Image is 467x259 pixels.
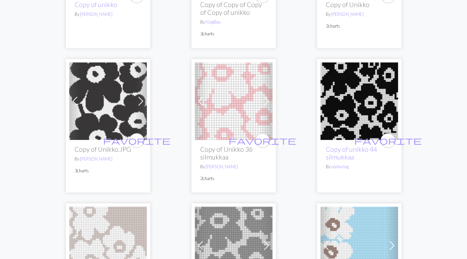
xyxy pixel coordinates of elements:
[200,19,267,25] p: By
[200,164,267,170] p: By
[326,145,377,161] a: Copy of unikko 44 silmukkaa
[200,1,267,16] h2: Copy of Copy of Copy of Copy of unikko
[354,134,422,147] i: favourite
[320,62,398,140] img: Unikko 44 silmukkaa (kesken)
[206,164,238,169] a: [PERSON_NAME]
[103,134,171,147] i: favourite
[75,11,141,18] p: By
[320,241,398,248] a: Unikko
[80,11,112,17] a: [PERSON_NAME]
[200,145,267,161] h2: Copy of Unikko 36 silmukkaa
[206,19,220,25] a: KingBoo
[326,164,393,170] p: By
[195,241,273,248] a: Unikko_190-(002).webp
[255,133,270,148] button: favourite
[195,97,273,104] a: Unikko_190-(002).webp
[331,11,364,17] a: [PERSON_NAME]
[326,11,393,18] p: By
[75,156,141,162] p: By
[326,23,393,29] p: 2 charts
[75,1,117,8] a: Copy of unikko
[331,164,349,169] a: noriluring
[229,135,296,146] span: favorite
[69,97,147,104] a: Unikko.JPG
[381,133,395,148] button: favourite
[103,135,171,146] span: favorite
[75,168,141,174] p: 3 charts
[200,31,267,37] p: 3 charts
[354,135,422,146] span: favorite
[129,133,144,148] button: favourite
[75,145,141,153] h2: Copy of Unikko.JPG
[80,156,112,162] a: [PERSON_NAME]
[69,241,147,248] a: Unikko 44 silmukkaa (kesken)
[320,97,398,104] a: Unikko 44 silmukkaa (kesken)
[200,175,267,182] p: 2 charts
[69,62,147,140] img: Unikko.JPG
[195,62,273,140] img: Unikko_190-(002).webp
[326,1,393,8] h2: Copy of Unikko
[229,134,296,147] i: favourite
